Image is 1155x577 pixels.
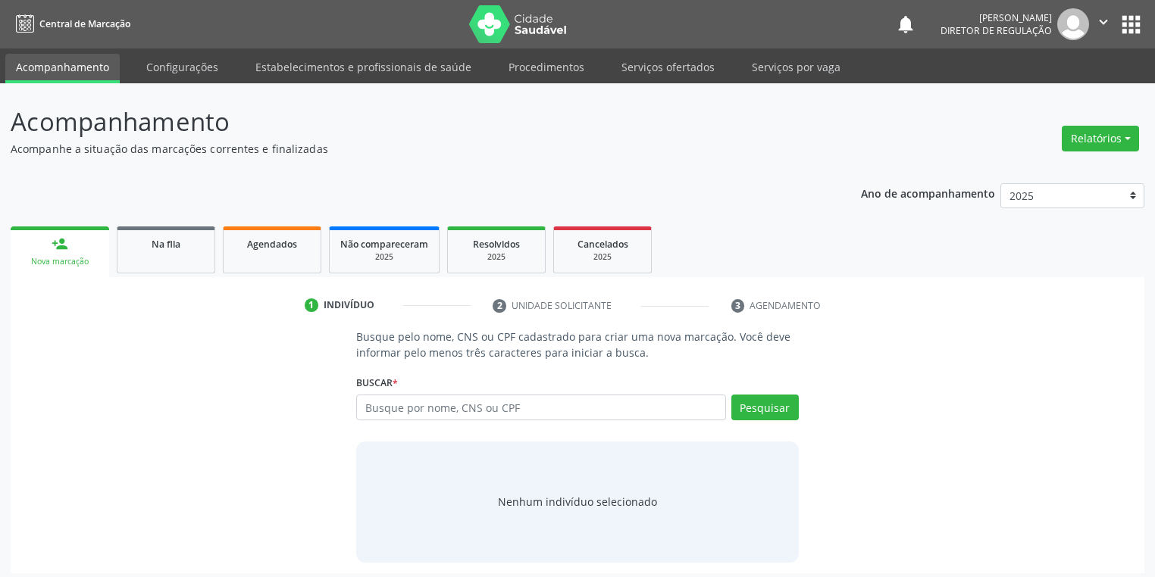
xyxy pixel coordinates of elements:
button: apps [1118,11,1144,38]
p: Acompanhamento [11,103,804,141]
a: Serviços por vaga [741,54,851,80]
a: Acompanhamento [5,54,120,83]
span: Agendados [247,238,297,251]
span: Na fila [152,238,180,251]
a: Configurações [136,54,229,80]
div: 2025 [459,251,534,263]
div: 2025 [340,251,428,263]
span: Resolvidos [473,238,520,251]
button:  [1089,8,1118,40]
span: Central de Marcação [39,17,130,30]
span: Cancelados [577,238,628,251]
div: 1 [305,298,318,312]
a: Central de Marcação [11,11,130,36]
p: Acompanhe a situação das marcações correntes e finalizadas [11,141,804,157]
button: Pesquisar [731,395,799,420]
span: Não compareceram [340,238,428,251]
span: Diretor de regulação [941,24,1052,37]
input: Busque por nome, CNS ou CPF [356,395,726,420]
label: Buscar [356,371,398,395]
div: 2025 [565,251,640,263]
button: Relatórios [1062,126,1139,151]
a: Estabelecimentos e profissionais de saúde [245,54,482,80]
a: Procedimentos [498,54,595,80]
p: Ano de acompanhamento [861,183,995,202]
div: Nenhum indivíduo selecionado [498,494,657,510]
div: [PERSON_NAME] [941,11,1052,24]
button: notifications [895,14,916,35]
div: Nova marcação [21,256,99,267]
i:  [1095,14,1112,30]
p: Busque pelo nome, CNS ou CPF cadastrado para criar uma nova marcação. Você deve informar pelo men... [356,329,799,360]
img: img [1057,8,1089,40]
a: Serviços ofertados [611,54,725,80]
div: person_add [52,235,68,252]
div: Indivíduo [324,298,374,312]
